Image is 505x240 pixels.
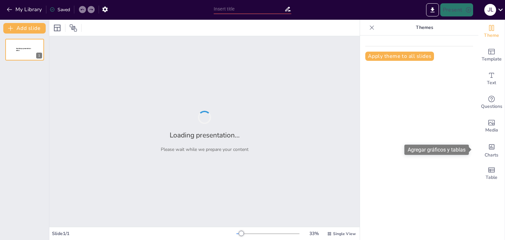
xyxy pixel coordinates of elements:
[5,4,45,15] button: My Library
[484,3,496,16] button: j l
[484,32,499,39] span: Theme
[478,162,505,185] div: Add a table
[478,114,505,138] div: Add images, graphics, shapes or video
[484,4,496,16] div: j l
[481,103,502,110] span: Questions
[482,56,502,63] span: Template
[52,230,236,237] div: Slide 1 / 1
[487,79,496,86] span: Text
[50,7,70,13] div: Saved
[478,91,505,114] div: Get real-time input from your audience
[408,147,466,153] font: Agregar gráficos y tablas
[36,53,42,59] div: 1
[426,3,439,16] button: Export to PowerPoint
[161,146,249,153] p: Please wait while we prepare your content
[69,24,77,32] span: Position
[214,4,284,14] input: Insert title
[333,231,356,236] span: Single View
[478,20,505,43] div: Change the overall theme
[306,230,322,237] div: 33 %
[5,39,44,60] div: 1
[440,3,473,16] button: Present
[486,174,497,181] span: Table
[3,23,46,34] button: Add slide
[170,131,240,140] h2: Loading presentation...
[16,48,31,51] span: Sendsteps presentation editor
[485,127,498,134] span: Media
[478,138,505,162] div: Add charts and graphs
[52,23,62,33] div: Layout
[377,20,472,36] p: Themes
[478,67,505,91] div: Add text boxes
[485,152,498,159] span: Charts
[478,43,505,67] div: Add ready made slides
[365,52,434,61] button: Apply theme to all slides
